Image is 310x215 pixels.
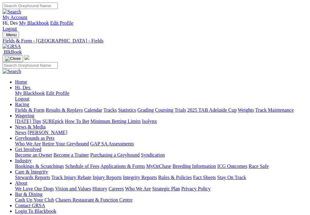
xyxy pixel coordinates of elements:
[217,175,246,180] a: Stay On Track
[15,208,56,214] a: Login To Blackbook
[15,113,34,118] a: Wagering
[15,152,52,158] a: Become an Owner
[15,180,27,186] a: About
[15,147,41,152] a: Get Involved
[2,20,307,32] div: My Account
[2,49,22,55] a: BlkBook
[15,85,32,90] a: Hi, Des
[158,175,192,180] a: Rules & Policies
[2,32,19,38] button: Toggle navigation
[19,20,49,26] a: My Blackbook
[15,197,307,203] div: Bar & Dining
[15,130,26,135] a: News
[46,107,83,113] a: Results & Replays
[15,90,307,102] div: Hi, Des
[15,169,48,174] a: Care & Integrity
[65,119,89,124] a: How To Bet
[27,130,67,135] a: [PERSON_NAME]
[15,130,307,135] div: News & Media
[108,186,124,191] a: Careers
[217,164,247,169] a: ICG Outcomes
[15,175,50,180] a: Stewards Reports
[15,96,29,101] a: Logout
[15,135,54,141] a: Greyhounds as Pets
[174,107,186,113] a: Trials
[15,164,64,169] a: Bookings & Scratchings
[137,107,154,113] a: Grading
[15,203,45,208] a: Contact GRSA
[123,175,157,180] a: Integrity Reports
[15,90,45,96] a: My Blackbook
[248,164,268,169] a: Race Safe
[24,55,29,60] img: logo-grsa-white.png
[84,107,102,113] a: Calendar
[15,175,307,180] div: Care & Integrity
[53,152,89,158] a: Become a Trainer
[15,192,42,197] a: Bar & Dining
[15,197,54,203] a: Cash Up Your Club
[141,152,165,158] a: Syndication
[15,119,41,124] a: [DATE] Tips
[181,186,211,191] a: Privacy Policy
[15,141,307,147] div: Greyhounds as Pets
[15,107,307,113] div: Racing
[15,158,32,163] a: Industry
[90,141,134,146] a: GAP SA Assessments
[42,141,89,146] a: Retire Your Greyhound
[15,79,27,85] a: Home
[146,164,171,169] a: MyOzChase
[15,152,307,158] div: Get Involved
[2,26,17,31] a: Logout
[92,175,122,180] a: Injury Reports
[5,56,21,61] img: Close
[125,186,151,191] a: Who We Are
[118,107,136,113] a: Statistics
[142,119,157,124] a: Isolynx
[92,186,107,191] a: History
[55,197,132,203] a: Chasers Restaurant & Function Centre
[90,119,141,124] a: Minimum Betting Limits
[50,20,73,26] a: Edit Profile
[2,15,27,20] a: My Account
[51,175,91,180] a: Track Injury Rebate
[6,32,17,37] span: Menu
[103,107,117,113] a: Tracks
[172,164,216,169] a: Breeding Information
[15,164,307,169] div: Industry
[2,55,23,62] button: Toggle navigation
[15,102,29,107] a: Racing
[4,49,22,55] span: BlkBook
[55,186,91,191] a: Vision and Values
[15,124,46,129] a: News & Media
[15,141,41,146] a: Who We Are
[187,107,237,113] a: 2025 TAB Adelaide Cup
[2,38,307,44] a: Fields & Form - [GEOGRAPHIC_DATA] - Fields
[15,85,30,90] span: Hi, Des
[155,107,173,113] a: Coursing
[238,107,254,113] a: Weights
[2,9,21,15] img: Search
[100,164,145,169] a: Applications & Forms
[193,175,216,180] a: Fact Sheets
[255,107,294,113] a: Track Maintenance
[152,186,180,191] a: Strategic Plan
[2,2,58,9] input: Search
[2,69,21,74] img: Search
[2,44,21,49] img: GRSA
[90,152,140,158] a: Purchasing a Greyhound
[15,186,54,191] a: We Love Our Dogs
[65,164,99,169] a: Schedule of Fees
[15,119,307,124] div: Wagering
[42,119,63,124] a: SUREpick
[15,186,307,192] div: About
[2,20,18,26] span: Hi, Des
[15,107,44,113] a: Fields & Form
[2,62,58,69] input: Search
[46,90,69,96] a: Edit Profile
